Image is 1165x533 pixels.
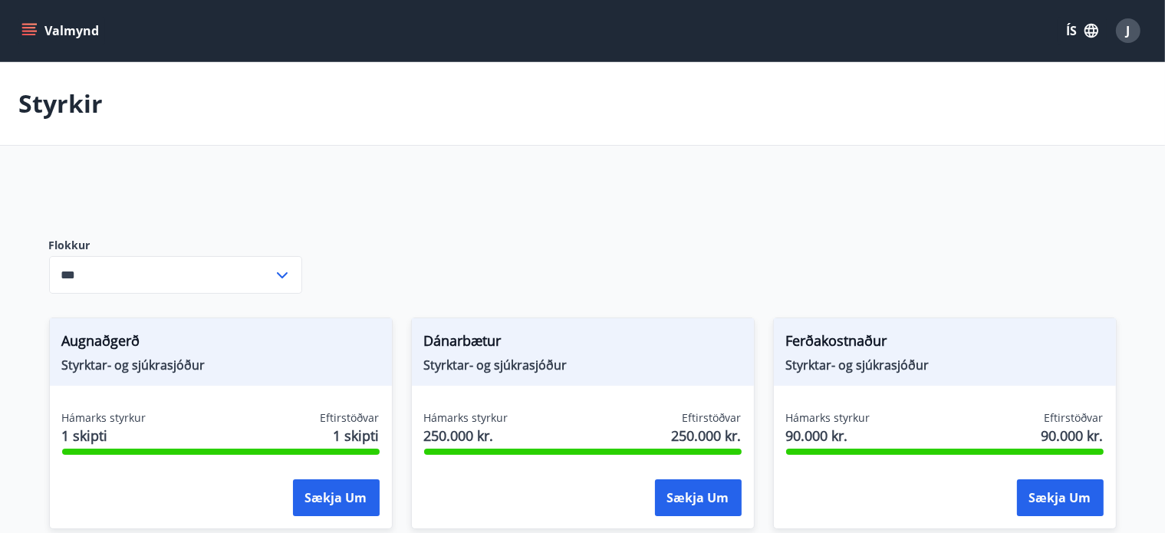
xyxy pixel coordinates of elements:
span: Hámarks styrkur [424,410,508,426]
span: Styrktar- og sjúkrasjóður [62,357,380,373]
span: Eftirstöðvar [1045,410,1104,426]
button: Sækja um [1017,479,1104,516]
span: J [1127,22,1130,39]
span: Styrktar- og sjúkrasjóður [786,357,1104,373]
span: Eftirstöðvar [683,410,742,426]
span: Ferðakostnaður [786,331,1104,357]
button: ÍS [1058,17,1107,44]
span: Dánarbætur [424,331,742,357]
span: Styrktar- og sjúkrasjóður [424,357,742,373]
button: Sækja um [293,479,380,516]
p: Styrkir [18,87,103,120]
span: 1 skipti [62,426,146,446]
span: 90.000 kr. [786,426,870,446]
button: J [1110,12,1147,49]
span: 1 skipti [334,426,380,446]
span: 250.000 kr. [424,426,508,446]
span: Hámarks styrkur [62,410,146,426]
span: 250.000 kr. [672,426,742,446]
span: Hámarks styrkur [786,410,870,426]
button: Sækja um [655,479,742,516]
span: Eftirstöðvar [321,410,380,426]
label: Flokkur [49,238,302,253]
span: Augnaðgerð [62,331,380,357]
span: 90.000 kr. [1042,426,1104,446]
button: menu [18,17,105,44]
